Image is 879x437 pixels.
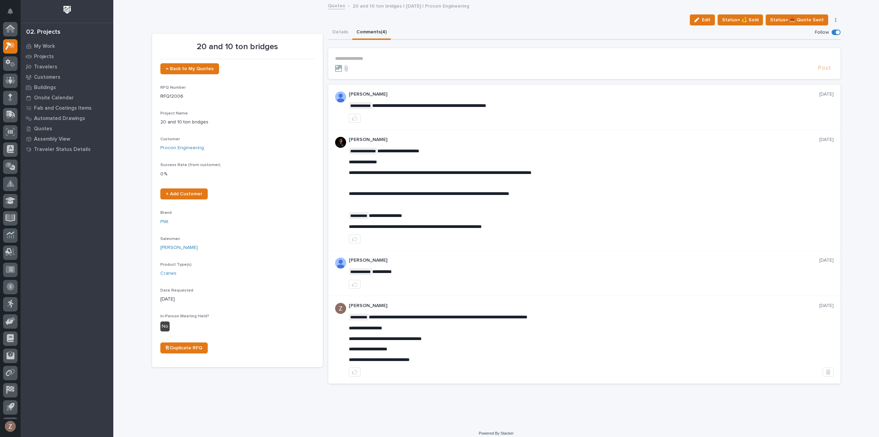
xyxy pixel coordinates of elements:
span: Brand [160,211,172,215]
a: Procon Engineering [160,144,204,152]
a: Projects [21,51,113,62]
p: 20 and 10 ton bridges [160,119,315,126]
button: like this post [349,368,361,376]
div: No [160,321,170,331]
p: [DATE] [819,303,834,309]
a: ⎘ Duplicate RFQ [160,342,208,353]
button: Delete post [823,368,834,376]
a: Quotes [328,1,345,9]
img: AOh14Gjx62Rlbesu-yIIyH4c_jqdfkUZL5_Os84z4H1p=s96-c [335,258,346,269]
p: [DATE] [160,296,315,303]
button: Details [328,25,352,40]
button: Status→ 💰 Sold [718,14,763,25]
span: Date Requested [160,288,193,293]
p: [PERSON_NAME] [349,137,819,143]
span: Status→ 💰 Sold [722,16,758,24]
div: Notifications [9,8,18,19]
a: Automated Drawings [21,113,113,123]
p: [PERSON_NAME] [349,258,819,263]
a: Cranes [160,270,176,277]
span: Customer [160,137,180,141]
a: + Add Customer [160,188,208,199]
a: Customers [21,72,113,82]
span: In-Person Meeting Held? [160,314,209,318]
button: Edit [690,14,715,25]
p: Follow [815,30,829,35]
button: like this post [349,114,361,123]
p: Quotes [34,126,52,132]
img: AGNmyxac9iQmFt5KMn4yKUk2u-Y3CYPXgWg2Ri7a09A=s96-c [335,303,346,314]
span: ← Back to My Quotes [166,66,214,71]
p: Onsite Calendar [34,95,74,101]
p: Automated Drawings [34,116,85,122]
a: ← Back to My Quotes [160,63,219,74]
p: Traveler Status Details [34,146,91,153]
p: 20 and 10 ton bridges | [DATE] | Procon Engineering [353,2,469,9]
span: Salesman [160,237,180,241]
span: + Add Customer [166,192,202,196]
a: My Work [21,41,113,51]
a: Fab and Coatings Items [21,103,113,113]
p: [DATE] [819,258,834,263]
a: Buildings [21,82,113,92]
p: Travelers [34,64,57,70]
a: Quotes [21,123,113,134]
button: users-avatar [3,419,18,434]
button: Notifications [3,4,18,19]
span: ⎘ Duplicate RFQ [166,346,202,350]
a: PWI [160,218,168,226]
p: Buildings [34,85,56,91]
p: 0 % [160,171,315,178]
div: 02. Projects [26,29,60,36]
p: Assembly View [34,136,70,142]
a: [PERSON_NAME] [160,244,198,251]
p: RFQ12006 [160,93,315,100]
a: Traveler Status Details [21,144,113,154]
span: Edit [702,17,710,23]
button: Post [815,64,834,72]
span: Project Name [160,111,188,116]
a: Travelers [21,62,113,72]
a: Onsite Calendar [21,92,113,103]
button: Comments (4) [352,25,391,40]
a: Powered By Stacker [479,431,513,435]
p: Customers [34,74,60,80]
p: [DATE] [819,91,834,97]
p: Projects [34,54,54,60]
p: [DATE] [819,137,834,143]
span: Product Type(s) [160,263,192,267]
button: like this post [349,234,361,243]
span: Success Rate (from customer) [160,163,220,167]
p: My Work [34,43,55,50]
button: Status→ 📤 Quote Sent [766,14,828,25]
p: 20 and 10 ton bridges [160,42,315,52]
span: RFQ Number [160,86,186,90]
img: Workspace Logo [61,3,73,16]
button: like this post [349,280,361,289]
a: Assembly View [21,134,113,144]
p: [PERSON_NAME] [349,91,819,97]
p: [PERSON_NAME] [349,303,819,309]
img: AOh14Gjx62Rlbesu-yIIyH4c_jqdfkUZL5_Os84z4H1p=s96-c [335,91,346,102]
img: 1cuUYOxSRWZudHgABrOC [335,137,346,148]
span: Post [818,64,831,72]
span: Status→ 📤 Quote Sent [770,16,824,24]
p: Fab and Coatings Items [34,105,92,111]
